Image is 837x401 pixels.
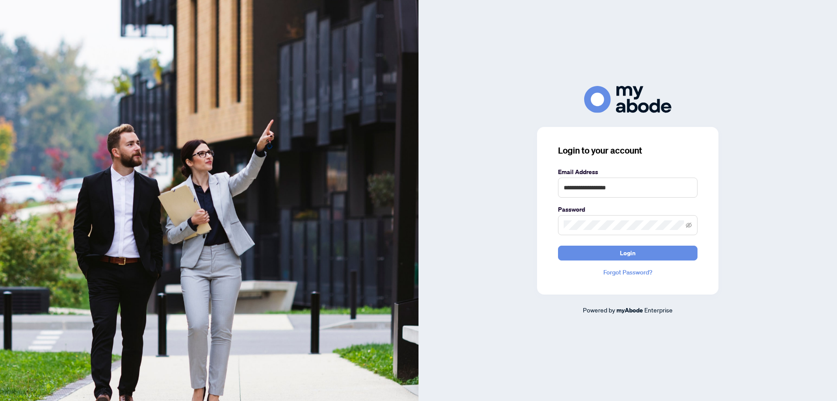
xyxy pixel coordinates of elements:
[583,306,615,314] span: Powered by
[558,205,697,214] label: Password
[558,167,697,177] label: Email Address
[558,246,697,260] button: Login
[584,86,671,113] img: ma-logo
[644,306,673,314] span: Enterprise
[686,222,692,228] span: eye-invisible
[558,267,697,277] a: Forgot Password?
[558,144,697,157] h3: Login to your account
[620,246,636,260] span: Login
[616,305,643,315] a: myAbode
